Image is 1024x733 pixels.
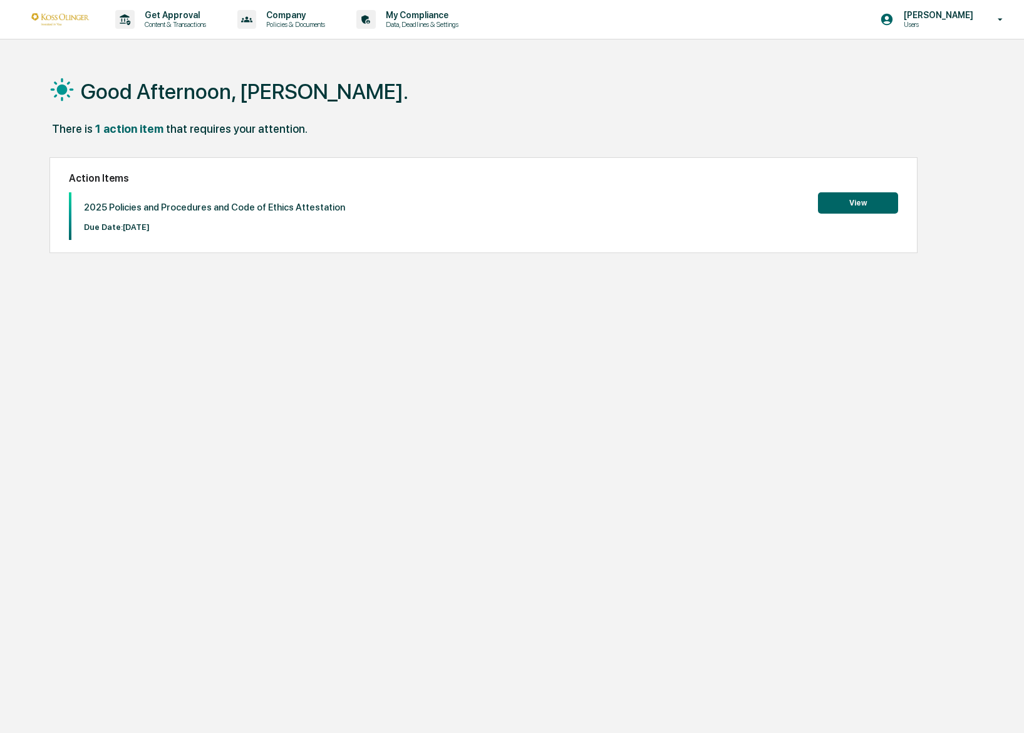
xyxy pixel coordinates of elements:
[69,172,898,184] h2: Action Items
[894,20,980,29] p: Users
[376,20,465,29] p: Data, Deadlines & Settings
[84,202,345,213] p: 2025 Policies and Procedures and Code of Ethics Attestation
[135,20,212,29] p: Content & Transactions
[256,20,331,29] p: Policies & Documents
[81,79,408,104] h1: Good Afternoon, [PERSON_NAME].
[84,222,345,232] p: Due Date: [DATE]
[135,10,212,20] p: Get Approval
[818,196,898,208] a: View
[818,192,898,214] button: View
[376,10,465,20] p: My Compliance
[52,122,93,135] div: There is
[166,122,308,135] div: that requires your attention.
[95,122,163,135] div: 1 action item
[30,13,90,25] img: logo
[894,10,980,20] p: [PERSON_NAME]
[256,10,331,20] p: Company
